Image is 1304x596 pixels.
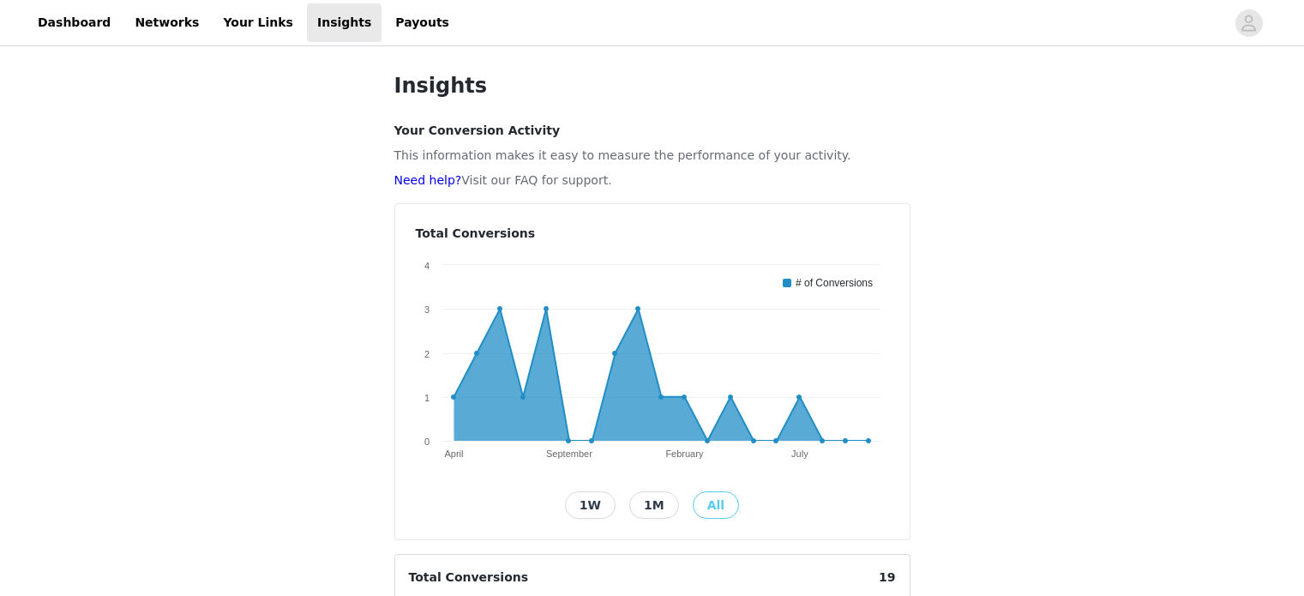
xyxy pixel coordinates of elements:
button: 1M [629,491,679,519]
a: Networks [124,3,209,42]
p: This information makes it easy to measure the performance of your activity. [394,147,910,165]
p: Visit our FAQ for support. [394,172,910,190]
text: 3 [424,304,429,315]
button: 1W [565,491,616,519]
text: July [791,449,808,459]
a: Payouts [385,3,460,42]
h4: Total Conversions [416,225,889,243]
text: 1 [424,393,429,403]
h4: Your Conversion Activity [394,122,910,140]
text: # of Conversions [796,277,873,289]
a: Dashboard [27,3,121,42]
a: Need help? [394,173,462,187]
button: All [693,491,739,519]
a: Your Links [213,3,303,42]
text: April [444,449,463,459]
text: September [546,449,592,459]
text: February [665,449,704,459]
text: 0 [424,436,429,447]
text: 4 [424,261,429,271]
a: Insights [307,3,382,42]
text: 2 [424,349,429,359]
div: avatar [1241,9,1257,37]
h1: Insights [394,70,910,101]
